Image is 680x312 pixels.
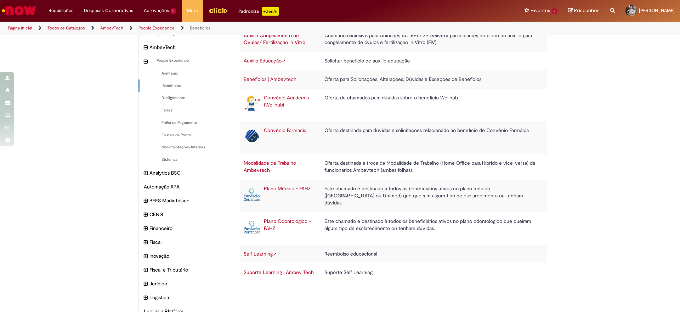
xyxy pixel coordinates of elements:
[144,225,148,232] i: expandir categoria Financeiro
[149,225,226,232] span: Financeiro
[138,25,175,31] a: People Experience
[144,132,226,138] span: Gestão de Ponto
[5,22,448,35] ul: Trilhas de página
[144,58,148,66] i: recolher categoria People Experience
[138,67,231,80] div: Admissão
[138,277,231,291] div: expandir categoria Jurídico Jurídico
[144,239,148,246] i: expandir categoria Fiscal
[145,83,226,89] span: Benefícios
[240,245,548,263] tr: Self LearningLink Externo Reembolso educacional
[244,94,260,112] img: Convênio Academia (Wellhub)
[144,211,148,219] i: expandir categoria CENG
[144,252,148,260] i: expandir categoria Inovação
[240,27,548,52] tr: Auxílio Congelamento de Óvulos/ Fertilização in Vitro Chamado exclusivo para Unidades AC, RPO, Zé...
[244,76,296,82] a: Benefícios | Ambevtech
[47,25,85,31] a: Todos os Catálogos
[144,44,148,51] i: recolher categoria AmbevTech
[138,54,231,67] div: recolher categoria People Experience People Experience
[149,211,226,218] span: CENG
[240,89,548,121] tr: Convênio Academia (Wellhub) Convênio Academia (Wellhub) Oferta de chamados para dúvidas sobre o b...
[138,180,231,194] div: Automação RPA
[138,80,231,92] div: Benefícios
[244,58,286,64] a: Auxílio EducaçãoLink Externo
[273,251,277,257] span: Link Externo
[187,7,198,14] span: More
[551,8,557,14] span: 9
[144,266,148,274] i: expandir categoria Fiscal e Tributário
[149,266,226,273] span: Fiscal e Tributário
[238,7,279,16] div: Padroniza
[321,245,540,263] td: Reembolso educacional
[138,207,231,221] div: expandir categoria CENG CENG
[531,7,550,14] span: Favoritos
[149,294,226,301] span: Logistica
[244,218,260,236] img: Plano Odontológico - FAHZ
[574,7,600,14] span: Rascunhos
[244,185,260,203] img: Plano Médico - FAHZ
[240,212,548,245] tr: Plano Odontológico - FAHZ Plano Odontológico - FAHZ Este chamado é destinado à todos os beneficiá...
[209,5,228,16] img: click_logo_yellow_360x200.png
[138,235,231,249] div: expandir categoria Fiscal Fiscal
[144,108,226,113] span: Férias
[138,104,231,117] div: Férias
[138,290,231,305] div: expandir categoria Logistica Logistica
[321,27,540,52] td: Chamado exclusivo para Unidades AC, RPO, Zé Delivery participantes do piloto do auxílio para cong...
[321,89,540,121] td: Oferta de chamados para dúvidas sobre o benefício Wellhub
[138,54,231,166] ul: AmbevTech subcategorias
[138,129,231,142] div: Gestão de Ponto
[144,169,148,177] i: expandir categoria Analytics BSC
[282,58,286,64] span: Link Externo
[49,7,73,14] span: Requisições
[138,249,231,263] div: expandir categoria Inovação Inovação
[144,71,226,76] span: Admissão
[144,280,148,288] i: expandir categoria Jurídico
[149,239,226,246] span: Fiscal
[264,185,311,192] a: Plano Médico - FAHZ
[244,160,299,173] a: Modalidade de Trabalho | Ambevtech
[321,263,540,282] td: Suporte Self Learning
[149,44,226,51] span: AmbevTech
[138,67,231,166] ul: People Experience subcategorias
[321,52,540,70] td: Solicitar benefício de auxílio educação
[100,25,123,31] a: AmbevTech
[144,183,226,190] span: Automação RPA
[138,141,231,154] div: Movimentações Internas
[138,92,231,104] div: Desligamento
[1,4,37,18] img: ServiceNow
[138,263,231,277] div: expandir categoria Fiscal e Tributário Fiscal e Tributário
[144,7,169,14] span: Aprovações
[240,263,548,282] tr: Suporte Learning | Ambev Tech Suporte Self Learning
[264,218,311,231] a: Plano Odontológico - FAHZ
[240,180,548,212] tr: Plano Médico - FAHZ Plano Médico - FAHZ Este chamado é destinado à todos os beneficiários ativos ...
[144,120,226,126] span: Folha de Pagamento
[149,280,226,287] span: Jurídico
[264,94,309,108] a: Convênio Academia (Wellhub)
[321,180,540,212] td: Este chamado é destinado à todos os beneficiários ativos no plano médico ([GEOGRAPHIC_DATA] ou Un...
[264,127,306,133] a: Convênio Farmácia
[170,8,176,14] span: 2
[321,70,540,89] td: Oferta para Solicitações, Alterações, Dúvidas e Exceções de Benefícios
[144,144,226,150] span: Movimentações Internas
[138,221,231,235] div: expandir categoria Financeiro Financeiro
[138,153,231,166] div: Sistemas
[321,154,540,180] td: Oferta destinada a troca da Modalidade de Trabalho (Home Office para Híbrido e vice-versa) de fun...
[144,157,226,163] span: Sistemas
[8,25,32,31] a: Página inicial
[144,197,148,205] i: expandir categoria BEES Marketplace
[138,116,231,129] div: Folha de Pagamento
[149,252,226,259] span: Inovação
[321,212,540,245] td: Este chamado é destinado à todos os beneficiários ativos no plano odontológico que queiram algum ...
[138,193,231,208] div: expandir categoria BEES Marketplace BEES Marketplace
[144,294,148,302] i: expandir categoria Logistica
[321,121,540,154] td: Oferta destinada para dúvidas e solicitações relacionado ao benefício de Convênio Farmácia
[138,40,231,54] div: recolher categoria AmbevTech AmbevTech
[244,127,260,145] img: Convênio Farmácia
[244,251,277,257] a: Self LearningLink Externo
[144,95,226,101] span: Desligamento
[190,25,210,31] a: Benefícios
[262,7,279,16] p: +GenAi
[84,7,133,14] span: Despesas Corporativas
[568,7,600,14] a: Rascunhos
[639,7,675,13] span: [PERSON_NAME]
[244,269,314,275] a: Suporte Learning | Ambev Tech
